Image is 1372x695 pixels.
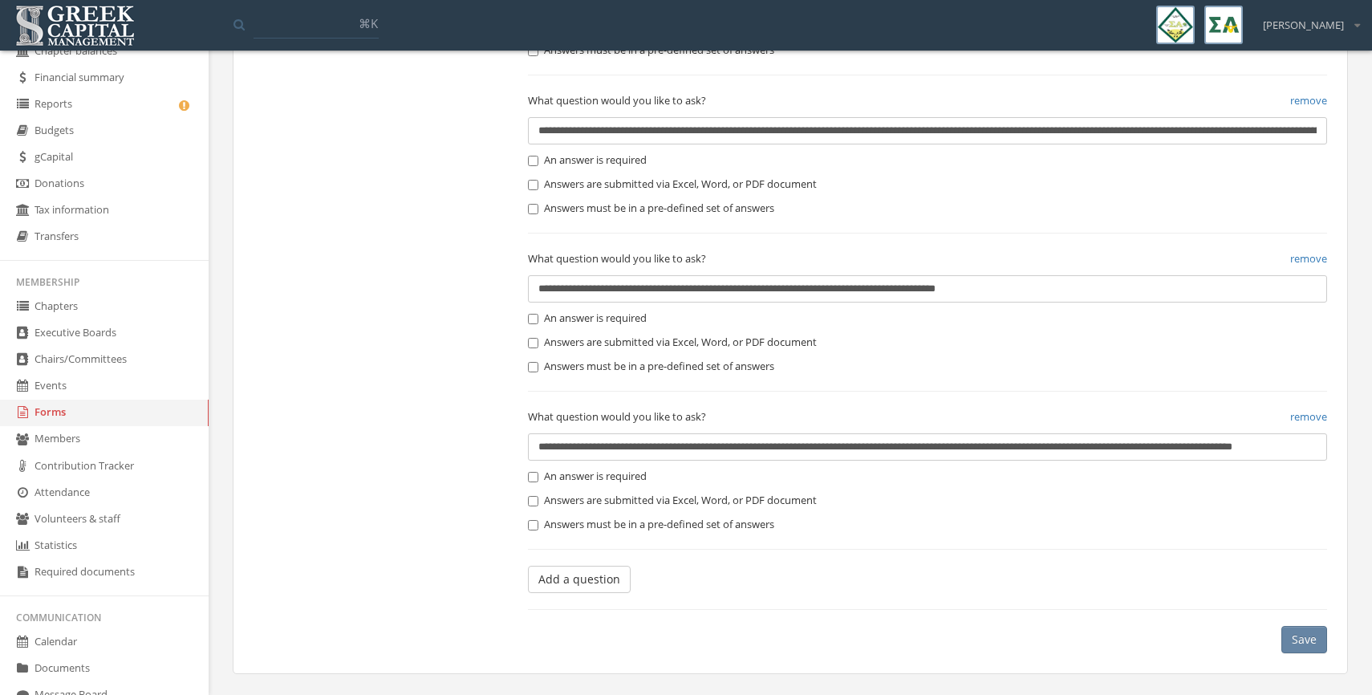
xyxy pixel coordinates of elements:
[528,338,538,348] input: Answers are submitted via Excel, Word, or PDF document
[528,250,1327,267] p: What question would you like to ask?
[1290,91,1327,109] a: remove
[528,201,774,217] label: Answers must be in a pre-defined set of answers
[1252,6,1360,33] div: [PERSON_NAME]
[528,311,647,327] label: An answer is required
[1290,250,1327,267] a: remove
[528,152,647,169] label: An answer is required
[359,15,378,31] span: ⌘K
[1263,18,1344,33] span: [PERSON_NAME]
[528,517,774,533] label: Answers must be in a pre-defined set of answers
[528,91,1327,109] p: What question would you like to ask?
[528,469,647,485] label: An answer is required
[528,362,538,372] input: Answers must be in a pre-defined set of answers
[528,46,538,56] input: Answers must be in a pre-defined set of answers
[528,180,538,190] input: Answers are submitted via Excel, Word, or PDF document
[528,520,538,530] input: Answers must be in a pre-defined set of answers
[528,472,538,482] input: An answer is required
[528,335,817,351] label: Answers are submitted via Excel, Word, or PDF document
[528,408,1327,425] p: What question would you like to ask?
[1281,626,1327,653] button: Save
[528,156,538,166] input: An answer is required
[1290,408,1327,425] a: remove
[528,314,538,324] input: An answer is required
[528,204,538,214] input: Answers must be in a pre-defined set of answers
[528,496,538,506] input: Answers are submitted via Excel, Word, or PDF document
[528,359,774,375] label: Answers must be in a pre-defined set of answers
[528,177,817,193] label: Answers are submitted via Excel, Word, or PDF document
[528,566,631,593] button: Add a question
[528,493,817,509] label: Answers are submitted via Excel, Word, or PDF document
